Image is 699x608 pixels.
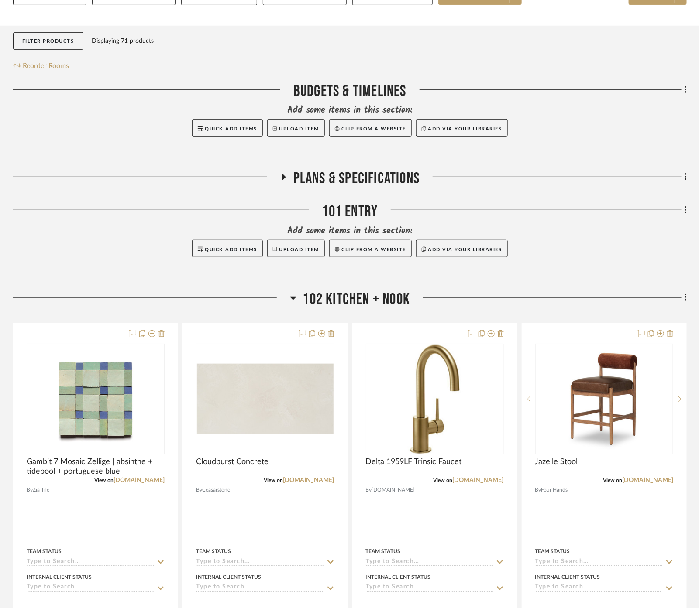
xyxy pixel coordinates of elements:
span: [DOMAIN_NAME] [372,486,415,494]
button: Reorder Rooms [13,61,69,71]
button: Quick Add Items [192,119,263,137]
span: 102 Kitchen + Nook [303,290,410,309]
span: Gambit 7 Mosaic Zellige | absinthe + tidepool + portuguese blue [27,457,165,476]
a: [DOMAIN_NAME] [283,477,334,483]
div: Displaying 71 products [92,32,154,50]
button: Upload Item [267,240,325,257]
a: [DOMAIN_NAME] [453,477,504,483]
button: Add via your libraries [416,240,508,257]
div: Team Status [366,547,401,555]
span: Four Hands [541,486,568,494]
span: Ceasarstone [202,486,230,494]
span: Quick Add Items [205,126,257,131]
span: Delta 1959LF Trinsic Faucet [366,457,462,467]
button: Clip from a website [329,119,412,137]
div: Add some items in this section: [13,225,687,237]
span: View on [603,478,622,483]
button: Add via your libraries [416,119,508,137]
a: [DOMAIN_NAME] [622,477,673,483]
div: Internal Client Status [535,573,600,581]
div: Team Status [27,547,62,555]
img: Delta 1959LF Trinsic Faucet [380,345,489,454]
div: Team Status [196,547,231,555]
span: Zia Tile [33,486,49,494]
input: Type to Search… [196,558,324,567]
span: View on [434,478,453,483]
button: Quick Add Items [192,240,263,257]
span: By [535,486,541,494]
span: Jazelle Stool [535,457,578,467]
img: Gambit 7 Mosaic Zellige | absinthe + tidepool + portuguese blue [41,345,150,454]
span: Cloudburst Concrete [196,457,269,467]
div: Internal Client Status [366,573,431,581]
span: View on [264,478,283,483]
div: Add some items in this section: [13,104,687,116]
input: Type to Search… [366,584,493,592]
input: Type to Search… [535,584,663,592]
button: Filter Products [13,32,83,50]
button: Clip from a website [329,240,412,257]
div: Internal Client Status [196,573,261,581]
input: Type to Search… [27,558,154,567]
span: By [27,486,33,494]
input: Type to Search… [366,558,493,567]
input: Type to Search… [196,584,324,592]
input: Type to Search… [27,584,154,592]
a: [DOMAIN_NAME] [114,477,165,483]
input: Type to Search… [535,558,663,567]
span: Quick Add Items [205,247,257,252]
img: Cloudburst Concrete [197,364,333,434]
span: Reorder Rooms [23,61,69,71]
span: View on [94,478,114,483]
span: By [196,486,202,494]
div: Team Status [535,547,570,555]
img: Jazelle Stool [550,345,659,454]
span: Plans & Specifications [293,169,420,188]
div: Internal Client Status [27,573,92,581]
button: Upload Item [267,119,325,137]
span: By [366,486,372,494]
